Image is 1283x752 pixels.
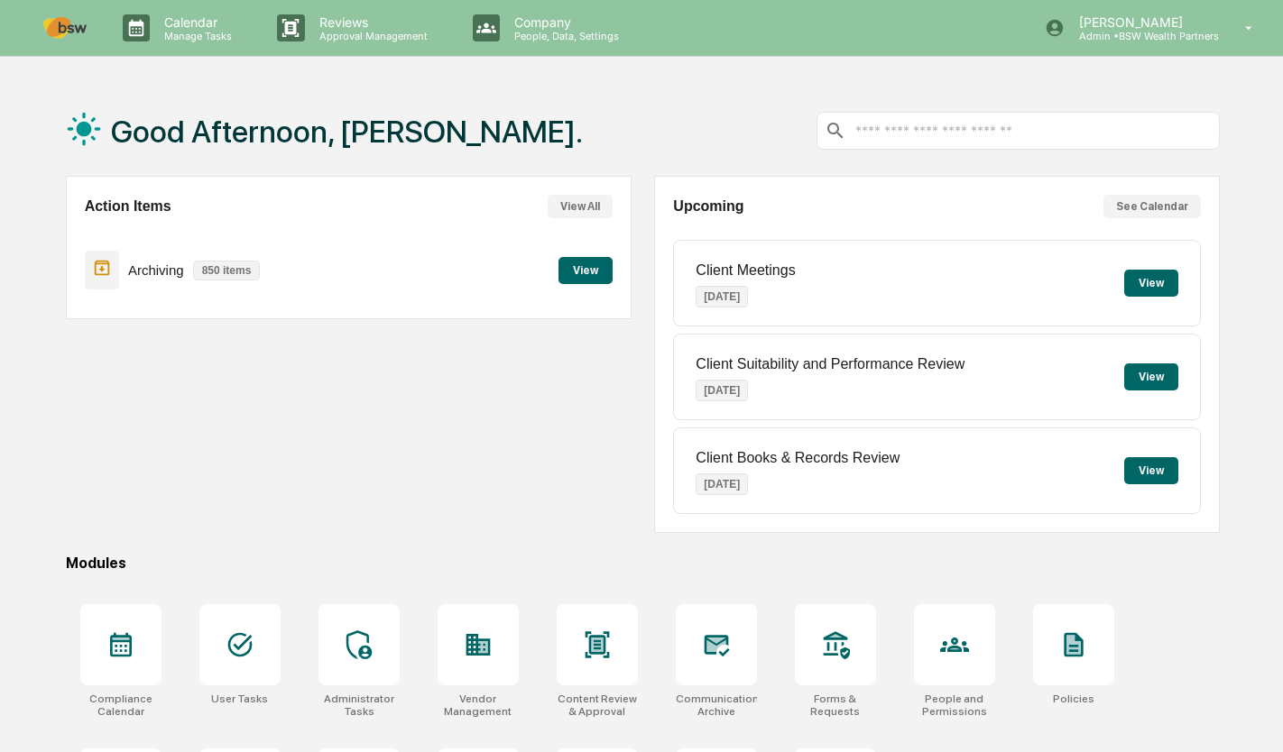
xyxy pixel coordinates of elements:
[1065,30,1219,42] p: Admin • BSW Wealth Partners
[43,17,87,39] img: logo
[500,30,628,42] p: People, Data, Settings
[1225,692,1274,741] iframe: Open customer support
[696,286,748,307] p: [DATE]
[696,450,900,466] p: Client Books & Records Review
[558,257,613,284] button: View
[795,692,876,718] div: Forms & Requests
[1124,270,1178,297] button: View
[548,195,613,218] button: View All
[128,262,184,278] p: Archiving
[318,692,400,718] div: Administrator Tasks
[696,380,748,401] p: [DATE]
[305,30,437,42] p: Approval Management
[211,692,268,705] div: User Tasks
[696,262,795,279] p: Client Meetings
[673,198,743,215] h2: Upcoming
[1124,457,1178,484] button: View
[305,14,437,30] p: Reviews
[500,14,628,30] p: Company
[696,356,965,372] p: Client Suitability and Performance Review
[80,692,162,718] div: Compliance Calendar
[1053,692,1094,705] div: Policies
[150,30,241,42] p: Manage Tasks
[150,14,241,30] p: Calendar
[676,692,757,718] div: Communications Archive
[1124,363,1178,390] button: View
[193,261,261,280] p: 850 items
[111,114,583,150] h1: Good Afternoon, [PERSON_NAME].
[85,198,171,215] h2: Action Items
[558,261,613,278] a: View
[696,473,748,495] p: [DATE]
[914,692,995,718] div: People and Permissions
[557,692,638,718] div: Content Review & Approval
[1103,195,1201,218] button: See Calendar
[438,692,519,718] div: Vendor Management
[66,555,1221,572] div: Modules
[1065,14,1219,30] p: [PERSON_NAME]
